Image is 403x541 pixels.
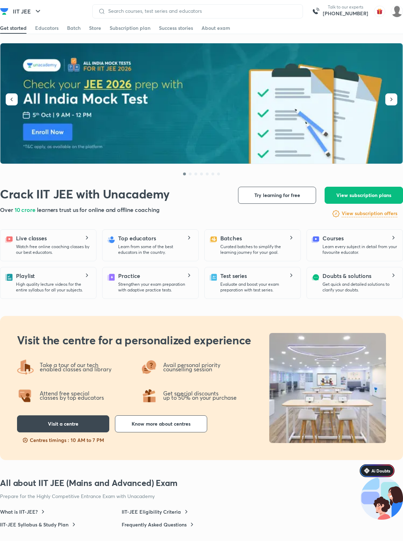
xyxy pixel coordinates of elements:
p: Curated batches to simplify the learning journey for your goal. [220,244,295,255]
img: all-about-exam [360,477,403,520]
a: About exam [201,22,230,34]
div: Educators [35,24,59,32]
p: Get quick and detailed solutions to clarify your doubts. [322,282,397,293]
a: Batch [67,22,81,34]
img: offering1.png [140,387,158,404]
span: Ai Doubts [371,468,390,474]
img: offering3.png [140,359,158,376]
button: IIT JEE [9,4,46,18]
h6: IIT-JEE Eligibility Criteria [122,508,181,515]
p: Strengthen your exam preparation with adaptive practice tests. [118,282,193,293]
img: Amit kumar [391,5,403,17]
span: learners trust us for online and offline coaching [37,206,160,213]
p: Avail personal priority counselling session [163,363,222,371]
a: Success stories [159,22,193,34]
p: Evaluate and boost your exam preparation with test series. [220,282,295,293]
a: Frequently Asked Questions [122,521,195,528]
p: High quality lecture videos for the entire syllabus for all your subjects. [16,282,90,293]
a: [PHONE_NUMBER] [323,10,368,17]
span: View subscription plans [336,192,391,199]
img: offering4.png [17,359,34,376]
p: Centres timings : 10 AM to 7 PM [30,437,104,444]
div: Batch [67,24,81,32]
img: avatar [374,6,385,17]
button: Try learning for free [238,187,316,204]
img: call-us [309,4,323,18]
p: Take a tour of our tech enabled classes and library [40,363,111,371]
h5: Test series [220,272,247,280]
img: Icon [364,468,370,474]
a: Subscription plan [110,22,150,34]
a: Store [89,22,101,34]
button: View subscription plans [325,187,403,204]
p: Talk to our experts [323,4,368,10]
a: Educators [35,22,59,34]
div: Subscription plan [110,24,150,32]
span: Try learning for free [254,192,300,199]
span: Know more about centres [132,420,191,427]
h5: Playlist [16,272,35,280]
p: Watch free online coaching classes by our best educators. [16,244,90,255]
h5: Top educators [118,234,156,242]
img: uncentre_LP_b041622b0f.jpg [269,333,386,443]
h6: Frequently Asked Questions [122,521,187,528]
a: Ai Doubts [360,464,394,477]
p: Get special discounts up to 50% on your purchase [163,391,237,399]
h5: Batches [220,234,242,242]
a: IIT-JEE Eligibility Criteria [122,508,190,515]
h5: Courses [322,234,343,242]
img: slots-fillng-fast [22,437,28,444]
h2: Visit the centre for a personalized experience [17,333,251,347]
img: offering2.png [17,387,34,404]
div: About exam [201,24,230,32]
h6: View subscription offers [342,210,397,217]
p: Attend free special classes by top educators [40,391,104,399]
p: Learn from some of the best educators in the country. [118,244,193,255]
span: Visit a centre [48,420,78,427]
h5: Live classes [16,234,47,242]
div: Store [89,24,101,32]
button: Visit a centre [17,415,109,432]
span: 10 crore [15,206,37,213]
input: Search courses, test series and educators [105,8,297,14]
h5: Doubts & solutions [322,272,371,280]
a: View subscription offers [342,209,397,218]
button: Know more about centres [115,415,207,432]
p: Learn every subject in detail from your favourite educator. [322,244,397,255]
div: Success stories [159,24,193,32]
h5: Practice [118,272,140,280]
